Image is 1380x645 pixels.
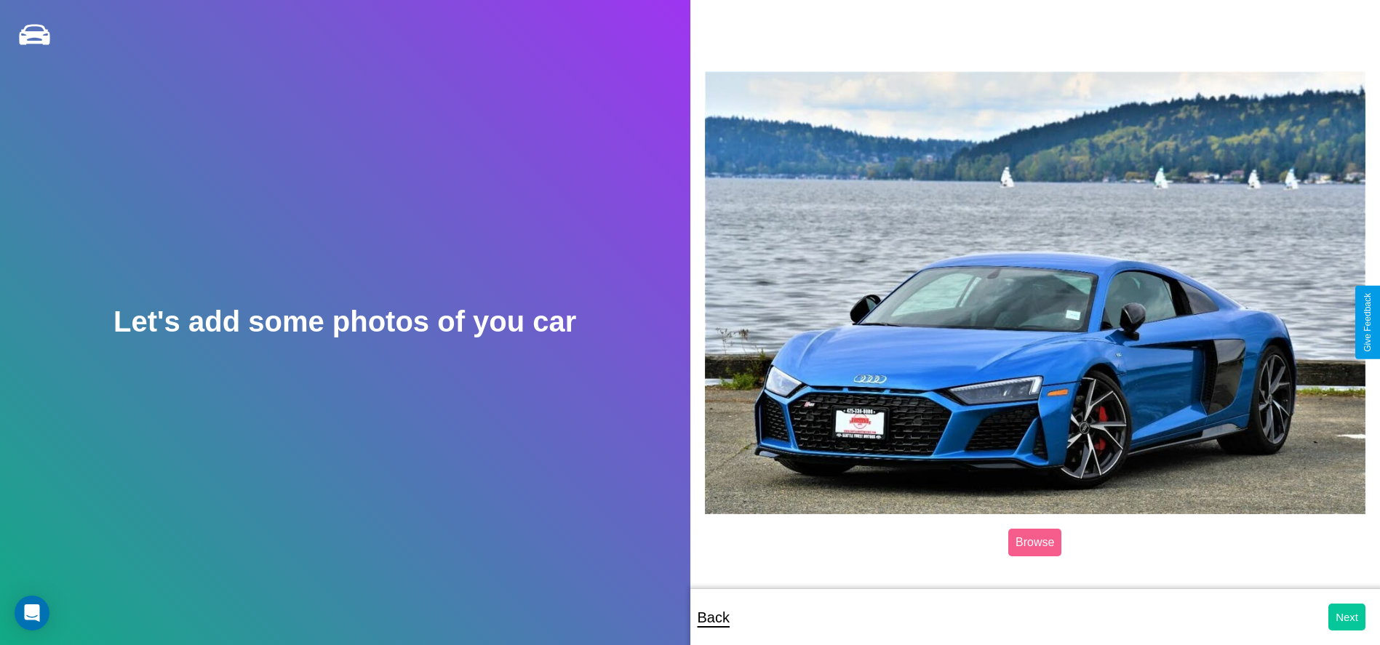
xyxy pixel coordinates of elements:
p: Back [698,604,730,630]
button: Next [1328,604,1365,630]
div: Open Intercom Messenger [15,596,49,630]
img: posted [705,71,1366,514]
label: Browse [1008,529,1061,556]
h2: Let's add some photos of you car [113,305,576,338]
div: Give Feedback [1363,293,1373,352]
